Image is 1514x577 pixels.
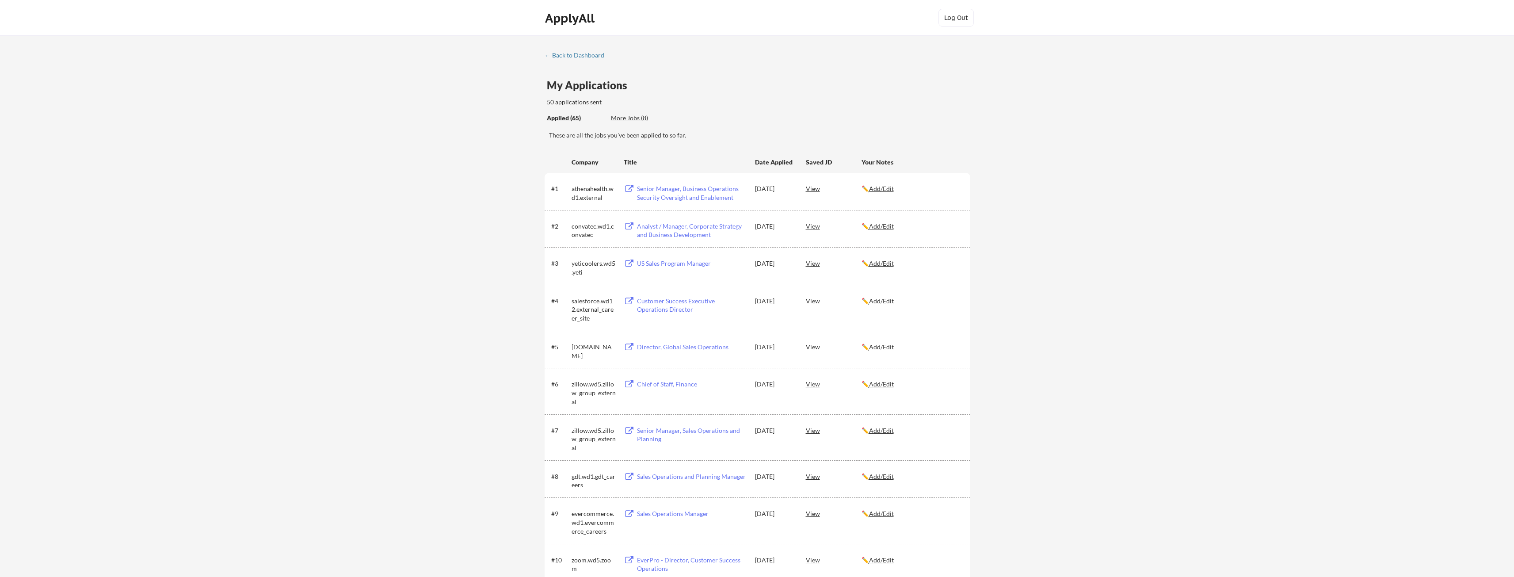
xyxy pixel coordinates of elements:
div: More Jobs (8) [611,114,676,122]
u: Add/Edit [869,510,894,517]
div: 50 applications sent [547,98,718,107]
div: ✏️ [862,509,962,518]
div: Date Applied [755,158,794,167]
div: zillow.wd5.zillow_group_external [572,380,616,406]
div: #1 [551,184,568,193]
div: #3 [551,259,568,268]
div: Your Notes [862,158,962,167]
div: ApplyAll [545,11,597,26]
div: Senior Manager, Business Operations- Security Oversight and Enablement [637,184,747,202]
div: [DATE] [755,184,794,193]
div: yeticoolers.wd5.yeti [572,259,616,276]
u: Add/Edit [869,343,894,351]
div: View [806,422,862,438]
div: View [806,218,862,234]
div: US Sales Program Manager [637,259,747,268]
div: evercommerce.wd1.evercommerce_careers [572,509,616,535]
div: athenahealth.wd1.external [572,184,616,202]
div: #5 [551,343,568,352]
u: Add/Edit [869,185,894,192]
div: #7 [551,426,568,435]
div: These are job applications we think you'd be a good fit for, but couldn't apply you to automatica... [611,114,676,123]
div: Title [624,158,747,167]
u: Add/Edit [869,473,894,480]
div: #4 [551,297,568,306]
div: ✏️ [862,472,962,481]
u: Add/Edit [869,222,894,230]
div: [DATE] [755,343,794,352]
div: Chief of Staff, Finance [637,380,747,389]
div: #10 [551,556,568,565]
div: View [806,180,862,196]
u: Add/Edit [869,380,894,388]
div: Sales Operations and Planning Manager [637,472,747,481]
u: Add/Edit [869,260,894,267]
div: ✏️ [862,343,962,352]
div: Sales Operations Manager [637,509,747,518]
div: ✏️ [862,297,962,306]
div: View [806,339,862,355]
div: These are all the jobs you've been applied to so far. [547,114,604,123]
div: [DATE] [755,426,794,435]
div: View [806,255,862,271]
div: zoom.wd5.zoom [572,556,616,573]
div: [DATE] [755,297,794,306]
div: ✏️ [862,380,962,389]
div: [DOMAIN_NAME] [572,343,616,360]
div: Analyst / Manager, Corporate Strategy and Business Development [637,222,747,239]
div: #6 [551,380,568,389]
div: These are all the jobs you've been applied to so far. [549,131,970,140]
div: ✏️ [862,222,962,231]
div: ✏️ [862,556,962,565]
div: convatec.wd1.convatec [572,222,616,239]
div: View [806,293,862,309]
div: #2 [551,222,568,231]
div: [DATE] [755,556,794,565]
div: [DATE] [755,380,794,389]
div: [DATE] [755,509,794,518]
a: ← Back to Dashboard [545,52,611,61]
div: View [806,376,862,392]
div: [DATE] [755,259,794,268]
div: Company [572,158,616,167]
div: Senior Manager, Sales Operations and Planning [637,426,747,443]
div: [DATE] [755,222,794,231]
div: View [806,468,862,484]
div: #9 [551,509,568,518]
div: ✏️ [862,259,962,268]
div: #8 [551,472,568,481]
div: Customer Success Executive Operations Director [637,297,747,314]
div: ✏️ [862,184,962,193]
div: Saved JD [806,154,862,170]
u: Add/Edit [869,556,894,564]
u: Add/Edit [869,297,894,305]
div: EverPro - Director, Customer Success Operations [637,556,747,573]
div: gdt.wd1.gdt_careers [572,472,616,489]
div: View [806,505,862,521]
div: ← Back to Dashboard [545,52,611,58]
button: Log Out [938,9,974,27]
div: salesforce.wd12.external_career_site [572,297,616,323]
div: [DATE] [755,472,794,481]
div: zillow.wd5.zillow_group_external [572,426,616,452]
div: ✏️ [862,426,962,435]
div: Applied (65) [547,114,604,122]
u: Add/Edit [869,427,894,434]
div: Director, Global Sales Operations [637,343,747,352]
div: View [806,552,862,568]
div: My Applications [547,80,634,91]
